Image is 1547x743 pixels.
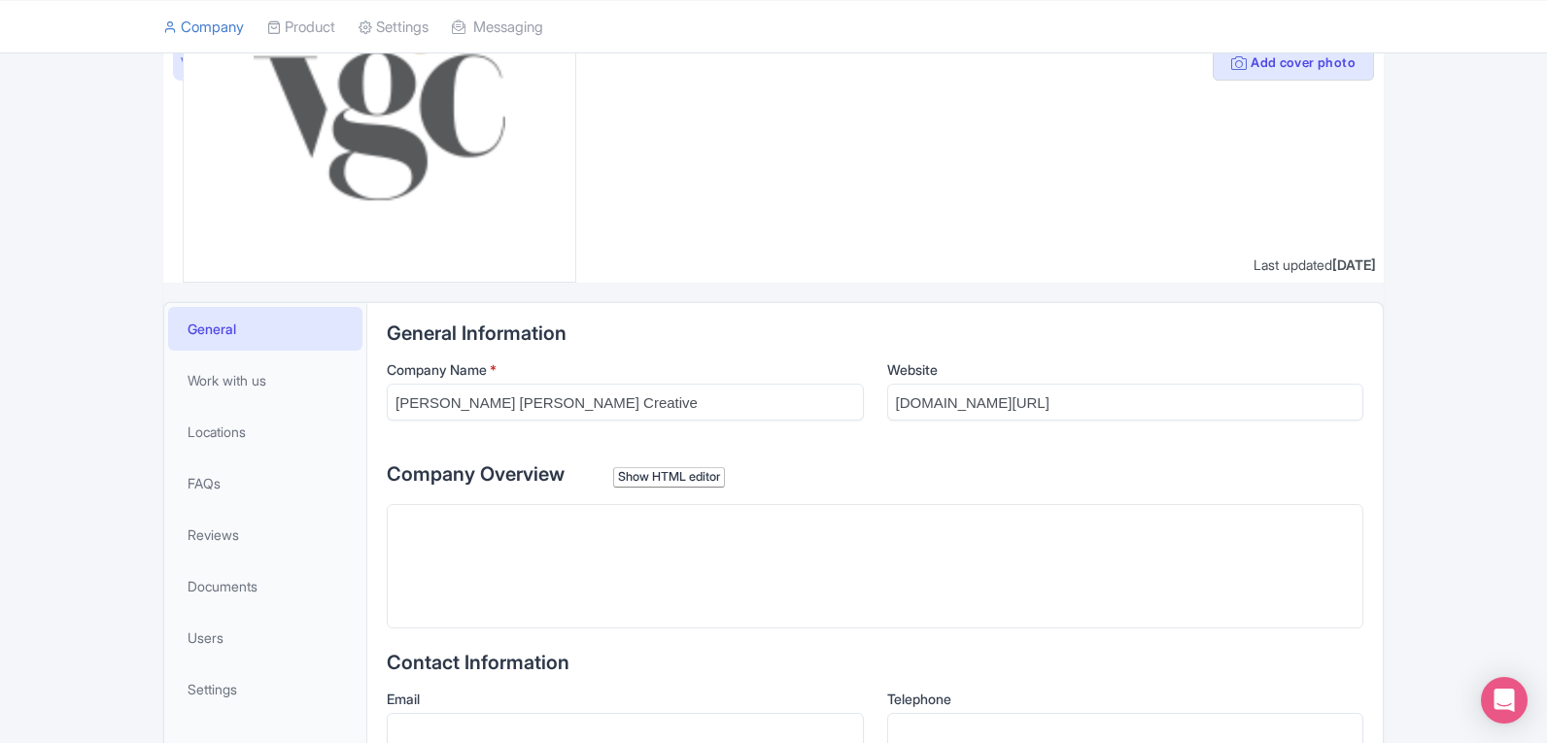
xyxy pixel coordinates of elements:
[168,564,362,608] a: Documents
[168,307,362,351] a: General
[387,361,487,378] span: Company Name
[188,524,239,545] span: Reviews
[168,667,362,711] a: Settings
[887,691,951,707] span: Telephone
[387,462,565,486] span: Company Overview
[168,410,362,454] a: Locations
[387,691,420,707] span: Email
[173,44,269,81] a: View as visitor
[1481,677,1528,724] div: Open Intercom Messenger
[188,370,266,390] span: Work with us
[387,652,1363,673] h2: Contact Information
[168,461,362,505] a: FAQs
[1213,44,1374,81] button: Add cover photo
[188,473,221,493] span: FAQs
[188,627,223,648] span: Users
[188,422,246,442] span: Locations
[168,358,362,402] a: Work with us
[188,319,236,339] span: General
[168,616,362,659] a: Users
[188,679,237,699] span: Settings
[887,361,938,378] span: Website
[387,322,1363,344] h2: General Information
[168,513,362,557] a: Reviews
[1332,256,1376,273] span: [DATE]
[1254,254,1376,275] div: Last updated
[613,467,725,488] div: Show HTML editor
[188,576,258,596] span: Documents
